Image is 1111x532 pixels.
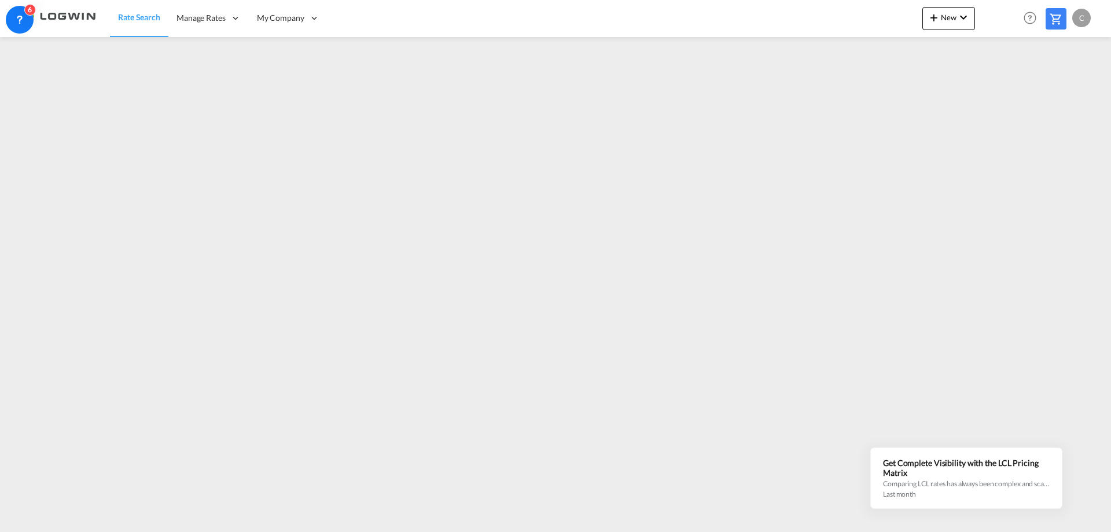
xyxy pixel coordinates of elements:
span: New [927,13,970,22]
span: Manage Rates [176,12,226,24]
span: Rate Search [118,12,160,22]
div: C [1072,9,1091,27]
span: My Company [257,12,304,24]
span: Help [1020,8,1040,28]
md-icon: icon-plus 400-fg [927,10,941,24]
img: 2761ae10d95411efa20a1f5e0282d2d7.png [17,5,95,31]
md-icon: icon-chevron-down [957,10,970,24]
div: Help [1020,8,1046,29]
button: icon-plus 400-fgNewicon-chevron-down [922,7,975,30]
